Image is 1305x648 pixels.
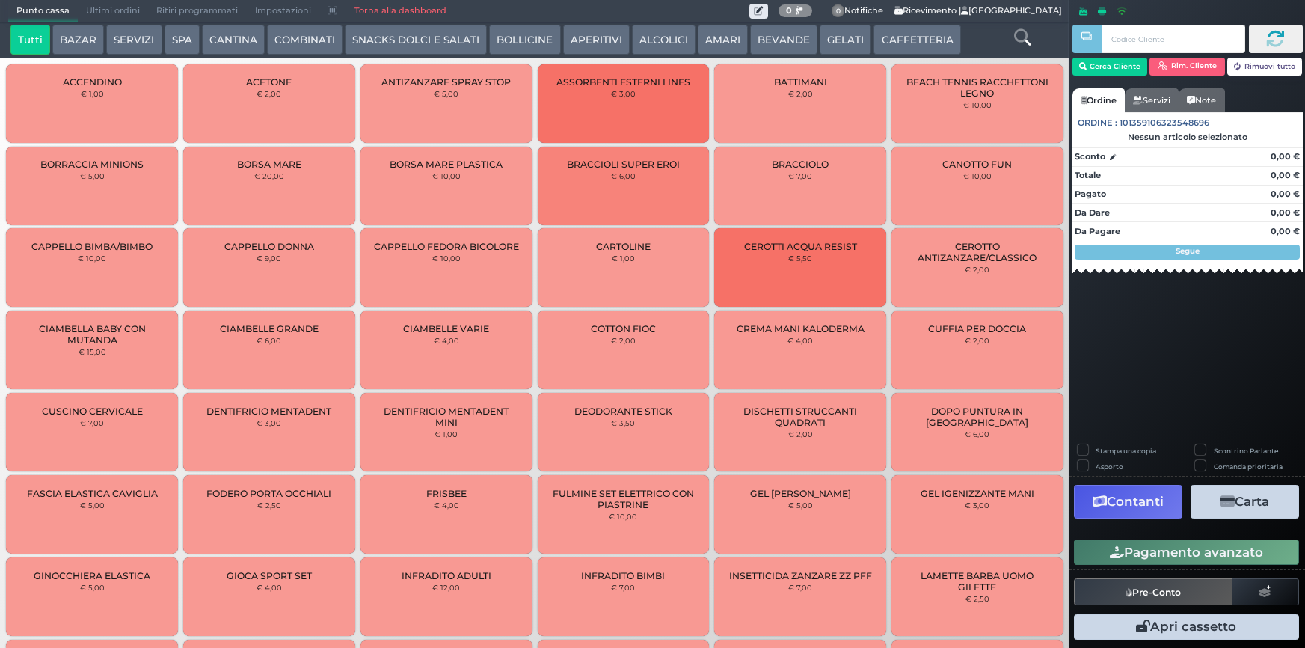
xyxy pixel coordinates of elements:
[80,418,104,427] small: € 7,00
[432,583,460,592] small: € 12,00
[1102,25,1244,53] input: Codice Cliente
[1271,189,1300,199] strong: 0,00 €
[556,76,690,88] span: ASSORBENTI ESTERNI LINES
[611,418,635,427] small: € 3,50
[873,25,960,55] button: CAFFETTERIA
[820,25,871,55] button: GELATI
[31,241,153,252] span: CAPPELLO BIMBA/BIMBO
[727,406,873,428] span: DISCHETTI STRUCCANTI QUADRATI
[1075,150,1105,163] strong: Sconto
[632,25,696,55] button: ALCOLICI
[78,1,148,22] span: Ultimi ordini
[254,171,284,180] small: € 20,00
[206,406,331,417] span: DENTIFRICIO MENTADENT
[402,570,491,581] span: INFRADITO ADULTI
[965,594,989,603] small: € 2,50
[921,488,1034,499] span: GEL IGENIZZANTE MANI
[148,1,246,22] span: Ritiri programmati
[965,501,989,510] small: € 3,00
[1074,485,1182,519] button: Contanti
[963,171,992,180] small: € 10,00
[432,171,461,180] small: € 10,00
[257,501,281,510] small: € 2,50
[788,89,813,98] small: € 2,00
[965,430,989,438] small: € 6,00
[227,570,312,581] span: GIOCA SPORT SET
[257,418,281,427] small: € 3,00
[78,254,106,263] small: € 10,00
[34,570,150,581] span: GINOCCHIERA ELASTICA
[786,5,792,16] b: 0
[832,4,845,18] span: 0
[904,241,1051,263] span: CEROTTO ANTIZANZARE/CLASSICO
[8,1,78,22] span: Punto cassa
[1271,170,1300,180] strong: 0,00 €
[165,25,200,55] button: SPA
[581,570,665,581] span: INFRADITO BIMBI
[434,89,458,98] small: € 5,00
[729,570,872,581] span: INSETTICIDA ZANZARE ZZ PFF
[609,512,637,521] small: € 10,00
[550,488,696,510] span: FULMINE SET ELETTRICO CON PIASTRINE
[202,25,265,55] button: CANTINA
[1096,446,1156,456] label: Stampa una copia
[257,336,281,345] small: € 6,00
[698,25,748,55] button: AMARI
[1075,170,1101,180] strong: Totale
[750,25,817,55] button: BEVANDE
[106,25,162,55] button: SERVIZI
[942,159,1012,170] span: CANOTTO FUN
[237,159,301,170] span: BORSA MARE
[434,336,459,345] small: € 4,00
[220,323,319,334] span: CIAMBELLE GRANDE
[596,241,651,252] span: CARTOLINE
[750,488,851,499] span: GEL [PERSON_NAME]
[788,430,813,438] small: € 2,00
[1271,151,1300,162] strong: 0,00 €
[80,583,105,592] small: € 5,00
[611,583,635,592] small: € 7,00
[965,336,989,345] small: € 2,00
[1271,207,1300,218] strong: 0,00 €
[1075,189,1106,199] strong: Pagato
[904,570,1051,593] span: LAMETTE BARBA UOMO GILETTE
[1191,485,1299,519] button: Carta
[246,76,292,88] span: ACETONE
[611,171,636,180] small: € 6,00
[788,501,813,510] small: € 5,00
[1072,88,1125,112] a: Ordine
[374,241,519,252] span: CAPPELLO FEDORA BICOLORE
[1075,207,1110,218] strong: Da Dare
[1072,58,1148,76] button: Cerca Cliente
[373,406,520,428] span: DENTIFRICIO MENTADENT MINI
[206,488,331,499] span: FODERO PORTA OCCHIALI
[79,347,106,356] small: € 15,00
[965,265,989,274] small: € 2,00
[1096,462,1123,471] label: Asporto
[1074,540,1299,565] button: Pagamento avanzato
[390,159,503,170] span: BORSA MARE PLASTICA
[345,25,487,55] button: SNACKS DOLCI E SALATI
[1214,446,1278,456] label: Scontrino Parlante
[1214,462,1283,471] label: Comanda prioritaria
[224,241,314,252] span: CAPPELLO DONNA
[1179,88,1224,112] a: Note
[434,501,459,510] small: € 4,00
[52,25,104,55] button: BAZAR
[611,89,636,98] small: € 3,00
[928,323,1026,334] span: CUFFIA PER DOCCIA
[1125,88,1179,112] a: Servizi
[567,159,680,170] span: BRACCIOLI SUPER EROI
[257,583,282,592] small: € 4,00
[772,159,829,170] span: BRACCIOLO
[563,25,630,55] button: APERITIVI
[257,89,281,98] small: € 2,00
[1078,117,1117,129] span: Ordine :
[591,323,656,334] span: COTTON FIOC
[432,254,461,263] small: € 10,00
[963,100,992,109] small: € 10,00
[257,254,281,263] small: € 9,00
[80,171,105,180] small: € 5,00
[1271,226,1300,236] strong: 0,00 €
[788,254,812,263] small: € 5,50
